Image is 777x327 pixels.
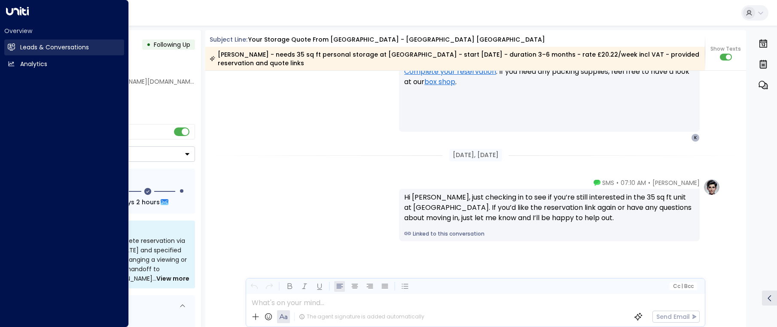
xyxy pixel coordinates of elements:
[154,40,190,49] span: Following Up
[710,45,741,53] span: Show Texts
[210,35,247,44] span: Subject Line:
[20,60,47,69] h2: Analytics
[4,27,124,35] h2: Overview
[681,283,683,289] span: |
[20,43,89,52] h2: Leads & Conversations
[4,39,124,55] a: Leads & Conversations
[673,283,694,289] span: Cc Bcc
[616,179,619,187] span: •
[404,67,496,77] a: Complete your reservation
[449,149,502,161] div: [DATE], [DATE]
[87,197,160,207] span: In about 1 days 2 hours
[249,281,259,292] button: Undo
[156,274,189,283] span: View more
[424,77,455,87] a: box shop
[621,179,646,187] span: 07:10 AM
[404,230,695,238] a: Linked to this conversation
[42,176,188,185] div: Follow Up Sequence
[404,192,695,223] div: Hi [PERSON_NAME], just checking in to see if you’re still interested in the 35 sq ft unit at [GEO...
[210,50,700,67] div: [PERSON_NAME] - needs 35 sq ft personal storage at [GEOGRAPHIC_DATA] - start [DATE] - duration 3–...
[264,281,274,292] button: Redo
[42,197,188,207] div: Next Follow Up:
[248,35,545,44] div: Your storage quote from [GEOGRAPHIC_DATA] - [GEOGRAPHIC_DATA] [GEOGRAPHIC_DATA]
[670,282,697,291] button: Cc|Bcc
[4,56,124,72] a: Analytics
[703,179,720,196] img: profile-logo.png
[648,179,650,187] span: •
[652,179,700,187] span: [PERSON_NAME]
[299,313,424,321] div: The agent signature is added automatically
[146,37,151,52] div: •
[691,133,700,142] div: K
[602,179,614,187] span: SMS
